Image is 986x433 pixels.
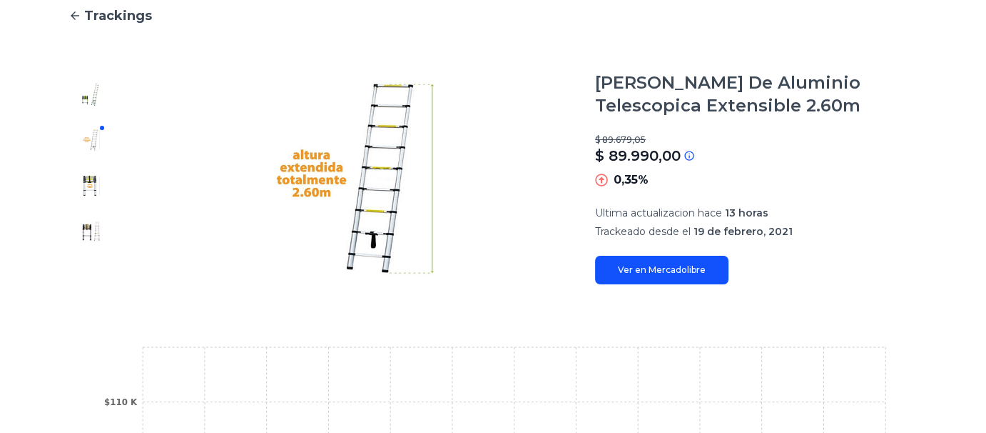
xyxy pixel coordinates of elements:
[693,225,793,238] span: 19 de febrero, 2021
[80,83,103,106] img: Escalera De Aluminio Telescopica Extensible 2.60m
[80,174,103,197] img: Escalera De Aluminio Telescopica Extensible 2.60m
[614,171,649,189] p: 0,35%
[143,71,566,284] img: Escalera De Aluminio Telescopica Extensible 2.60m
[725,206,768,219] span: 13 horas
[84,6,152,26] span: Trackings
[595,206,722,219] span: Ultima actualizacion hace
[595,256,728,284] a: Ver en Mercadolibre
[80,220,103,243] img: Escalera De Aluminio Telescopica Extensible 2.60m
[80,129,103,151] img: Escalera De Aluminio Telescopica Extensible 2.60m
[595,225,691,238] span: Trackeado desde el
[104,397,138,407] tspan: $110 K
[595,134,918,146] p: $ 89.679,05
[68,6,918,26] a: Trackings
[595,71,918,117] h1: [PERSON_NAME] De Aluminio Telescopica Extensible 2.60m
[595,146,681,166] p: $ 89.990,00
